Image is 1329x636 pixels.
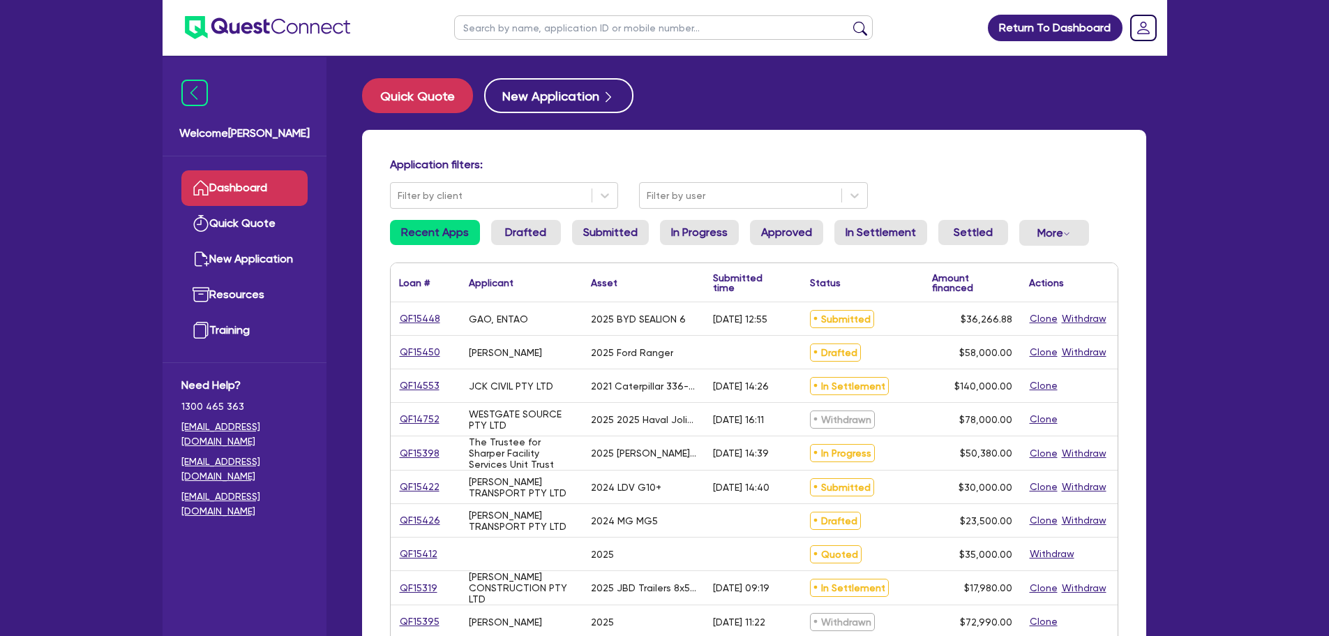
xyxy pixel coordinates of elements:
div: [PERSON_NAME] [469,347,542,358]
button: Clone [1029,311,1058,327]
button: New Application [484,78,633,113]
a: Submitted [572,220,649,245]
div: 2024 MG MG5 [591,515,658,526]
a: Approved [750,220,823,245]
img: resources [193,286,209,303]
button: Clone [1029,378,1058,394]
div: [DATE] 14:26 [713,380,769,392]
a: Resources [181,277,308,313]
a: New Application [181,242,308,277]
span: Quoted [810,545,862,563]
div: Actions [1029,278,1064,288]
button: Withdraw [1029,546,1075,562]
button: Clone [1029,512,1058,528]
div: 2024 LDV G10+ [591,482,661,493]
img: icon-menu-close [181,80,208,106]
span: Submitted [810,478,874,496]
a: In Progress [660,220,739,245]
a: In Settlement [834,220,927,245]
button: Quick Quote [362,78,473,113]
a: Quick Quote [181,206,308,242]
span: Welcome [PERSON_NAME] [179,125,310,142]
span: $30,000.00 [959,482,1012,493]
span: Withdrawn [810,613,875,631]
img: quest-connect-logo-blue [185,16,350,39]
a: QF15422 [399,479,440,495]
span: In Settlement [810,377,889,395]
span: In Progress [810,444,875,462]
a: QF15398 [399,445,440,461]
div: JCK CIVIL PTY LTD [469,380,553,392]
button: Withdraw [1061,445,1107,461]
span: $140,000.00 [954,380,1012,392]
div: [PERSON_NAME] CONSTRUCTION PTY LTD [469,571,574,605]
a: QF15319 [399,580,438,596]
div: [DATE] 11:22 [713,616,765,628]
a: QF15450 [399,344,441,360]
div: 2021 Caterpillar 336-07GC Excavator [591,380,696,392]
a: [EMAIL_ADDRESS][DOMAIN_NAME] [181,489,308,519]
span: $58,000.00 [959,347,1012,358]
span: Submitted [810,310,874,328]
a: Recent Apps [390,220,480,245]
span: $35,000.00 [959,549,1012,560]
span: Withdrawn [810,411,875,429]
div: 2025 [591,549,614,560]
a: [EMAIL_ADDRESS][DOMAIN_NAME] [181,454,308,484]
a: Settled [938,220,1008,245]
span: 1300 465 363 [181,399,308,414]
span: $78,000.00 [959,414,1012,425]
div: [DATE] 12:55 [713,313,767,325]
button: Clone [1029,344,1058,360]
a: QF15426 [399,512,441,528]
a: Dashboard [181,170,308,206]
div: [PERSON_NAME] TRANSPORT PTY LTD [469,476,574,498]
button: Withdraw [1061,344,1107,360]
div: WESTGATE SOURCE PTY LTD [469,408,574,431]
div: The Trustee for Sharper Facility Services Unit Trust [469,436,574,470]
div: [PERSON_NAME] [469,616,542,628]
a: QF15395 [399,614,440,630]
button: Dropdown toggle [1019,220,1089,246]
div: 2025 [PERSON_NAME] 50/50C [591,448,696,459]
span: Drafted [810,512,861,530]
h4: Application filters: [390,158,1118,171]
button: Clone [1029,580,1058,596]
button: Withdraw [1061,311,1107,327]
div: Amount financed [932,273,1012,293]
button: Withdraw [1061,479,1107,495]
div: [DATE] 09:19 [713,582,769,593]
span: $17,980.00 [964,582,1012,593]
a: QF14752 [399,411,440,427]
a: Training [181,313,308,348]
button: Withdraw [1061,580,1107,596]
img: training [193,322,209,339]
a: Return To Dashboard [988,15,1122,41]
div: Asset [591,278,617,288]
div: Submitted time [713,273,781,293]
button: Withdraw [1061,512,1107,528]
div: [PERSON_NAME] TRANSPORT PTY LTD [469,510,574,532]
div: [DATE] 14:40 [713,482,769,493]
a: [EMAIL_ADDRESS][DOMAIN_NAME] [181,420,308,449]
span: $50,380.00 [960,448,1012,459]
div: 2025 2025 Haval Jolion Luxury [591,414,696,425]
div: 2025 BYD SEALION 6 [591,313,686,325]
input: Search by name, application ID or mobile number... [454,15,873,40]
a: QF14553 [399,378,440,394]
div: 2025 JBD Trailers 8x5 Builders Trailer [591,582,696,593]
button: Clone [1029,479,1058,495]
a: QF15448 [399,311,441,327]
a: Quick Quote [362,78,484,113]
div: GAO, ENTAO [469,313,528,325]
a: Drafted [491,220,561,245]
button: Clone [1029,445,1058,461]
div: 2025 Ford Ranger [591,347,673,358]
div: [DATE] 16:11 [713,414,764,425]
a: Dropdown toggle [1125,10,1162,46]
a: QF15412 [399,546,438,562]
div: Applicant [469,278,513,288]
button: Clone [1029,614,1058,630]
button: Clone [1029,411,1058,427]
img: quick-quote [193,215,209,232]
